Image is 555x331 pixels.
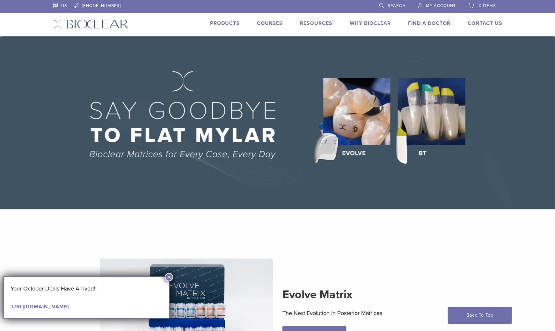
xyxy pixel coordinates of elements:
p: Your October Deals Have Arrived! [11,284,162,293]
a: Products [210,20,240,26]
a: Courses [257,20,283,26]
a: Find A Doctor [408,20,450,26]
a: Contact Us [468,20,502,26]
span: My Account [426,3,456,8]
p: The Next Evolution in Posterior Matrices [282,308,456,318]
h2: Evolve Matrix [282,287,456,302]
a: [URL][DOMAIN_NAME] [11,304,69,310]
button: Close [165,273,173,281]
a: Resources [300,20,332,26]
span: 0 items [479,3,496,8]
img: Bioclear [53,19,128,29]
a: Why Bioclear [350,20,391,26]
span: Search [388,3,405,8]
a: Back To Top [448,307,512,324]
